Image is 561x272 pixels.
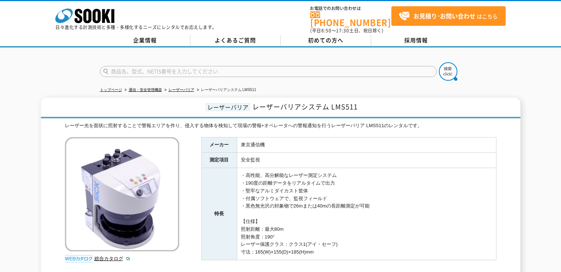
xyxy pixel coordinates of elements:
td: 安全監視 [237,153,496,168]
span: (平日 ～ 土日、祝日除く) [310,27,383,34]
th: 測定項目 [201,153,237,168]
span: 17:30 [336,27,349,34]
img: レーザーバリアシステム LMS511 [65,137,179,251]
a: 初めての方へ [281,35,371,46]
a: 採用情報 [371,35,461,46]
span: レーザーバリア [205,103,250,111]
a: 企業情報 [100,35,190,46]
img: webカタログ [65,255,93,262]
input: 商品名、型式、NETIS番号を入力してください [100,66,437,77]
th: メーカー [201,137,237,153]
th: 特長 [201,168,237,260]
span: はこちら [399,11,498,22]
img: btn_search.png [439,62,457,81]
a: 通信・安全管理機器 [129,88,162,92]
li: レーザーバリアシステム LMS511 [195,86,256,94]
td: ・高性能、高分解能なレーザー測定システム ・190度の距離データをリアルタイムで出力 ・堅牢なアルミダイカスト筐体 ・付属ソフトウェアで、監視フィールド ・黒色無光沢の対象物で26mまたは40m... [237,168,496,260]
td: 東京通信機 [237,137,496,153]
a: お見積り･お問い合わせはこちら [391,6,506,26]
span: 初めての方へ [308,36,343,44]
a: レーザーバリア [169,88,194,92]
span: レーザーバリアシステム LMS511 [252,102,358,112]
a: よくあるご質問 [190,35,281,46]
a: 総合カタログ [94,256,131,261]
strong: お見積り･お問い合わせ [413,11,475,20]
span: 8:50 [321,27,332,34]
span: お電話でのお問い合わせは [310,6,391,11]
p: 日々進化する計測技術と多種・多様化するニーズにレンタルでお応えします。 [55,25,217,29]
a: トップページ [100,88,122,92]
a: [PHONE_NUMBER] [310,11,391,27]
div: レーザー光を面状に照射することで警報エリアを作り、侵入する物体を検知して現場の警報+オペレータへの警報通知を行うレーザーバリア LMS511のレンタルです。 [65,122,496,130]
